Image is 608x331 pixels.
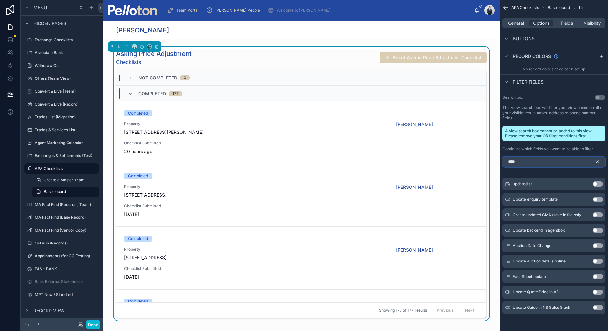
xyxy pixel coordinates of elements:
a: APA Checklists [24,163,99,174]
span: Property [124,121,388,126]
a: Create a Master Team [32,175,99,185]
span: Not Completed [138,75,177,81]
span: Filter fields [513,79,544,85]
div: A view search box cannot be added to this view. Please remove your OR filter conditions first [502,126,605,141]
a: MA Fact Find (Vendor Copy) [24,225,99,235]
span: [STREET_ADDRESS] [124,254,388,261]
label: Search box [502,95,523,100]
span: Update backend in agentbox [513,228,565,233]
a: MA Fact Find (Base Record) [24,212,99,223]
label: APA Checklists [35,166,95,171]
p: [DATE] [124,274,139,280]
span: Completed [138,90,166,97]
span: Checklists [116,58,192,66]
div: scrollable content [162,3,474,17]
span: List [579,5,585,10]
span: Record view [33,308,65,314]
label: Withdraw CL [35,63,98,68]
label: MA Fact Find (Base Record) [35,215,98,220]
span: Fact Sheet update [513,274,546,279]
a: MPT New / Standard [24,290,99,300]
span: Property [124,247,388,252]
span: Checklist Submitted [124,203,207,208]
button: Agent Asking Price Adjustment Checklist [380,52,487,63]
label: Bank External Stakeholder [35,279,98,284]
div: Completed [128,236,148,242]
span: Fields [561,20,573,26]
span: Menu [33,5,47,11]
label: Exchange Checklists [35,37,98,42]
a: E&S - BANK [24,264,99,274]
a: Team Portal [165,5,203,16]
a: Convert & Live (Team) [24,86,99,97]
a: CompletedProperty[STREET_ADDRESS][PERSON_NAME][PERSON_NAME]Checklist Submitted20 hours ago [116,101,486,164]
span: Property [124,184,388,189]
a: CompletedProperty[STREET_ADDRESS][PERSON_NAME]Checklist Submitted[DATE] [116,164,486,226]
h1: Asking Price Adjustment [116,49,192,58]
span: Update enquiry template [513,197,558,202]
div: No record colors have been set up [500,64,608,74]
a: MA Fact Find (Records / Team) [24,199,99,210]
span: General [508,20,524,26]
span: Showing 177 of 177 results [379,308,427,313]
a: Trades & Services List [24,125,99,135]
a: [PERSON_NAME] [396,184,433,190]
span: Record colors [513,53,551,60]
p: 20 hours ago [124,148,152,155]
span: Update Quote Price in AB [513,290,559,295]
label: Offers (Team View) [35,76,98,81]
label: OFI Run (Records) [35,241,98,246]
span: Checklist Submitted [124,141,207,146]
span: updated at [513,181,532,187]
span: Create updated CMA (save in file only - do not send) [513,212,590,217]
a: [PERSON_NAME] [396,121,433,128]
a: Associate Bank [24,48,99,58]
label: Appointments (for GC Testing) [35,253,98,259]
a: [PERSON_NAME] People [204,5,264,16]
span: Visibility [584,20,601,26]
span: [STREET_ADDRESS] [124,192,388,198]
a: CompletedProperty[STREET_ADDRESS][PERSON_NAME]Checklist Submitted[DATE] [116,226,486,289]
span: Options [533,20,549,26]
label: Configure which fields you want to be able to filter [502,146,593,152]
span: APA Checklists [511,5,539,10]
label: MA Fact Find (Vendor Copy) [35,228,98,233]
a: MPT Table View [24,302,99,313]
span: Update Guide in NS Sales Slack [513,305,570,310]
div: 177 [172,91,179,96]
h1: [PERSON_NAME] [116,26,169,35]
a: Welcome to [PERSON_NAME] [266,5,335,16]
p: [DATE] [124,211,139,217]
a: Base record [32,187,99,197]
a: Exchange Checklists [24,35,99,45]
div: Completed [128,110,148,116]
span: Base record [44,189,66,194]
div: Completed [128,299,148,304]
label: MA Fact Find (Records / Team) [35,202,98,207]
span: [PERSON_NAME] [396,247,433,253]
label: Agent Marketing Calendar [35,140,98,145]
label: This view search box will filter your view based on all of your visible text, number, address or ... [502,105,605,121]
span: Update Auction details online [513,259,566,264]
a: Withdraw CL [24,60,99,71]
a: Exchanges & Settlements (Test) [24,151,99,161]
a: Convert & Live (Record) [24,99,99,109]
span: Hidden pages [33,20,66,27]
button: Done [86,320,100,329]
span: Checklist Submitted [124,266,207,271]
span: Team Portal [176,8,198,13]
div: 0 [184,75,186,80]
a: Trades List (Migration) [24,112,99,122]
a: Bank External Stakeholder [24,277,99,287]
label: MPT New / Standard [35,292,98,297]
div: Completed [128,173,148,179]
span: Base record [548,5,570,10]
label: Trades List (Migration) [35,115,98,120]
label: Convert & Live (Record) [35,102,98,107]
span: Create a Master Team [44,178,85,183]
span: Auction Date Change [513,243,551,248]
a: OFI Run (Records) [24,238,99,248]
span: [PERSON_NAME] People [215,8,260,13]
